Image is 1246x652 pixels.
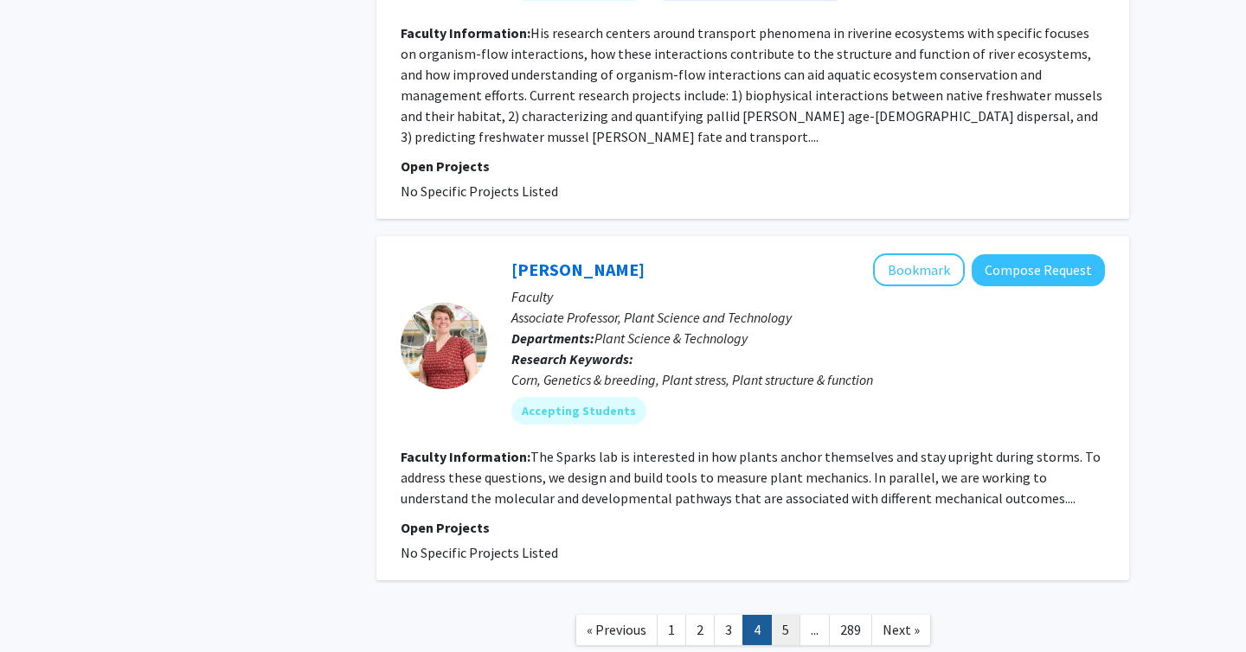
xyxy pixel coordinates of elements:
span: « Previous [587,621,646,638]
mat-chip: Accepting Students [511,397,646,425]
p: Faculty [511,286,1105,307]
button: Add Erin Sparks to Bookmarks [873,253,965,286]
b: Research Keywords: [511,350,633,368]
span: Next » [883,621,920,638]
span: Plant Science & Technology [594,329,748,347]
a: 3 [714,615,743,645]
div: Corn, Genetics & breeding, Plant stress, Plant structure & function [511,369,1105,390]
p: Open Projects [401,156,1105,176]
fg-read-more: The Sparks lab is interested in how plants anchor themselves and stay upright during storms. To a... [401,448,1101,507]
fg-read-more: His research centers around transport phenomena in riverine ecosystems with specific focuses on o... [401,24,1102,145]
span: No Specific Projects Listed [401,544,558,561]
a: 289 [829,615,872,645]
b: Faculty Information: [401,448,530,465]
a: 2 [685,615,715,645]
b: Faculty Information: [401,24,530,42]
a: [PERSON_NAME] [511,259,645,280]
button: Compose Request to Erin Sparks [972,254,1105,286]
a: 4 [742,615,772,645]
a: 5 [771,615,800,645]
p: Open Projects [401,517,1105,538]
iframe: Chat [13,574,74,639]
a: Next [871,615,931,645]
span: No Specific Projects Listed [401,182,558,200]
span: ... [811,621,819,638]
b: Departments: [511,329,594,347]
a: 1 [657,615,686,645]
a: Previous [575,615,658,645]
p: Associate Professor, Plant Science and Technology [511,307,1105,328]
